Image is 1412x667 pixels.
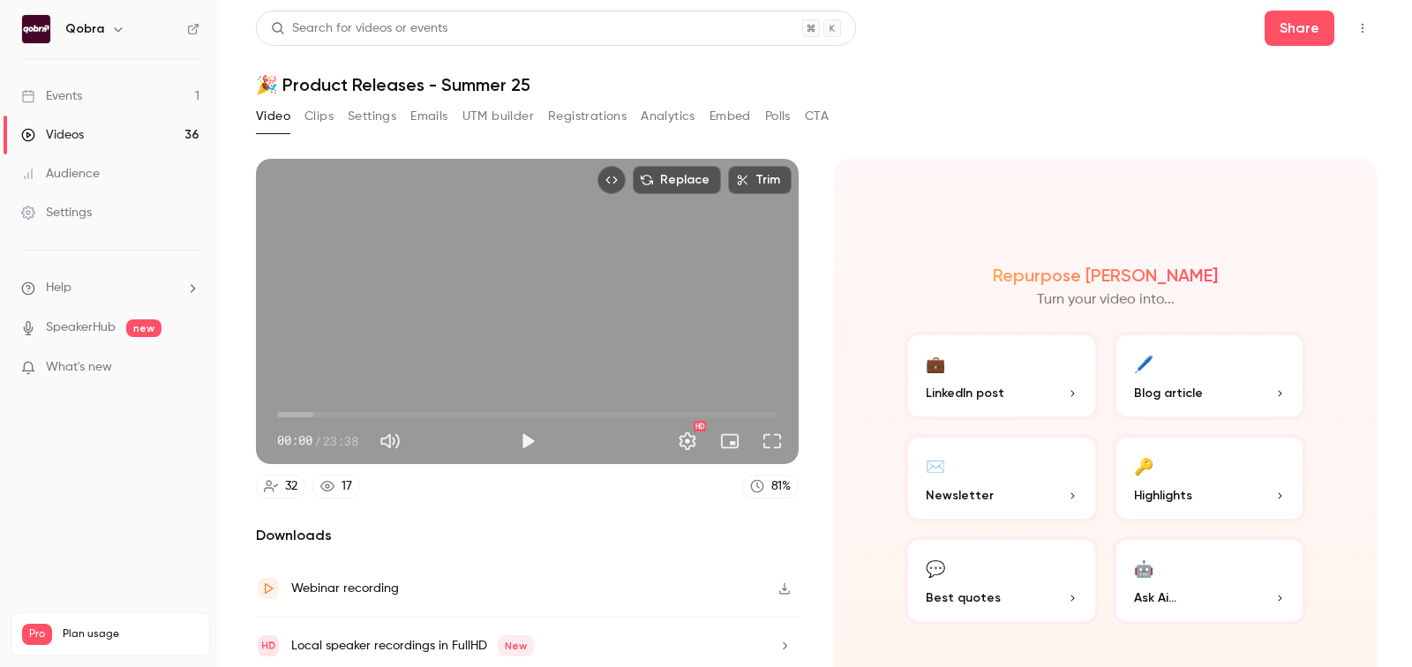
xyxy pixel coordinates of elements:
[805,102,829,131] button: CTA
[342,477,352,496] div: 17
[1134,349,1153,377] div: 🖊️
[46,358,112,377] span: What's new
[291,578,399,599] div: Webinar recording
[410,102,447,131] button: Emails
[1134,384,1203,402] span: Blog article
[1134,452,1153,479] div: 🔑
[926,554,945,581] div: 💬
[256,74,1377,95] h1: 🎉 Product Releases - Summer 25
[633,166,721,194] button: Replace
[926,384,1004,402] span: LinkedIn post
[256,102,290,131] button: Video
[498,635,534,656] span: New
[926,588,1001,607] span: Best quotes
[905,434,1099,522] button: ✉️Newsletter
[312,475,360,498] a: 17
[728,166,792,194] button: Trim
[926,349,945,377] div: 💼
[46,319,116,337] a: SpeakerHub
[742,475,799,498] a: 81%
[65,20,104,38] h6: Qobra
[46,279,71,297] span: Help
[21,87,82,105] div: Events
[1348,14,1377,42] button: Top Bar Actions
[710,102,751,131] button: Embed
[1134,486,1192,505] span: Highlights
[597,166,626,194] button: Embed video
[905,536,1099,625] button: 💬Best quotes
[1113,434,1307,522] button: 🔑Highlights
[348,102,396,131] button: Settings
[1134,588,1176,607] span: Ask Ai...
[126,319,161,337] span: new
[755,423,790,459] button: Full screen
[926,486,994,505] span: Newsletter
[21,279,199,297] li: help-dropdown-opener
[21,165,100,183] div: Audience
[1113,332,1307,420] button: 🖊️Blog article
[641,102,695,131] button: Analytics
[1113,536,1307,625] button: 🤖Ask Ai...
[22,15,50,43] img: Qobra
[1134,554,1153,581] div: 🤖
[1037,289,1175,311] p: Turn your video into...
[765,102,791,131] button: Polls
[462,102,534,131] button: UTM builder
[21,126,84,144] div: Videos
[314,431,321,450] span: /
[993,265,1218,286] h2: Repurpose [PERSON_NAME]
[21,204,92,221] div: Settings
[285,477,297,496] div: 32
[1265,11,1334,46] button: Share
[291,635,534,656] div: Local speaker recordings in FullHD
[694,421,706,431] div: HD
[905,332,1099,420] button: 💼LinkedIn post
[670,423,705,459] button: Settings
[277,431,358,450] div: 00:00
[926,452,945,479] div: ✉️
[63,627,199,641] span: Plan usage
[22,624,52,645] span: Pro
[712,423,747,459] button: Turn on miniplayer
[771,477,791,496] div: 81 %
[323,431,358,450] span: 23:38
[304,102,334,131] button: Clips
[256,525,799,546] h2: Downloads
[277,431,312,450] span: 00:00
[510,423,545,459] button: Play
[271,19,447,38] div: Search for videos or events
[256,475,305,498] a: 32
[548,102,627,131] button: Registrations
[372,423,408,459] button: Mute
